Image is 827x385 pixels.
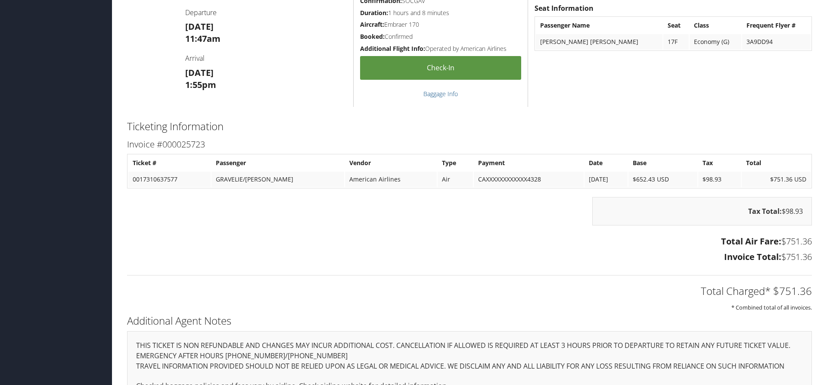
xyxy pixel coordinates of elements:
[211,155,344,171] th: Passenger
[185,8,347,17] h4: Departure
[360,9,388,17] strong: Duration:
[345,155,437,171] th: Vendor
[185,21,214,32] strong: [DATE]
[127,284,812,298] h2: Total Charged* $751.36
[698,172,740,187] td: $98.93
[742,34,811,50] td: 3A9DD94
[663,18,689,33] th: Seat
[360,9,521,17] h5: 1 hours and 8 minutes
[127,251,812,263] h3: $751.36
[536,34,662,50] td: [PERSON_NAME] [PERSON_NAME]
[211,172,344,187] td: GRAVELIE/[PERSON_NAME]
[128,155,211,171] th: Ticket #
[360,44,425,53] strong: Additional Flight Info:
[535,3,594,13] strong: Seat Information
[584,172,628,187] td: [DATE]
[592,197,812,225] div: $98.93
[742,18,811,33] th: Frequent Flyer #
[584,155,628,171] th: Date
[360,44,521,53] h5: Operated by American Airlines
[731,304,812,311] small: * Combined total of all invoices.
[628,172,697,187] td: $652.43 USD
[474,155,584,171] th: Payment
[127,235,812,247] h3: $751.36
[360,32,385,41] strong: Booked:
[360,20,521,29] h5: Embraer 170
[438,172,473,187] td: Air
[536,18,662,33] th: Passenger Name
[724,251,781,263] strong: Invoice Total:
[742,172,811,187] td: $751.36 USD
[345,172,437,187] td: American Airlines
[128,172,211,187] td: 0017310637577
[423,90,458,98] a: Baggage Info
[721,235,781,247] strong: Total Air Fare:
[748,207,782,216] strong: Tax Total:
[127,138,812,150] h3: Invoice #000025723
[690,18,742,33] th: Class
[360,20,384,28] strong: Aircraft:
[698,155,740,171] th: Tax
[663,34,689,50] td: 17F
[185,33,221,44] strong: 11:47am
[690,34,742,50] td: Economy (G)
[438,155,473,171] th: Type
[742,155,811,171] th: Total
[474,172,584,187] td: CAXXXXXXXXXXXX4328
[136,361,803,372] p: TRAVEL INFORMATION PROVIDED SHOULD NOT BE RELIED UPON AS LEGAL OR MEDICAL ADVICE. WE DISCLAIM ANY...
[127,313,812,328] h2: Additional Agent Notes
[127,119,812,134] h2: Ticketing Information
[185,79,216,91] strong: 1:55pm
[360,56,521,80] a: Check-in
[185,53,347,63] h4: Arrival
[360,32,521,41] h5: Confirmed
[185,67,214,78] strong: [DATE]
[628,155,697,171] th: Base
